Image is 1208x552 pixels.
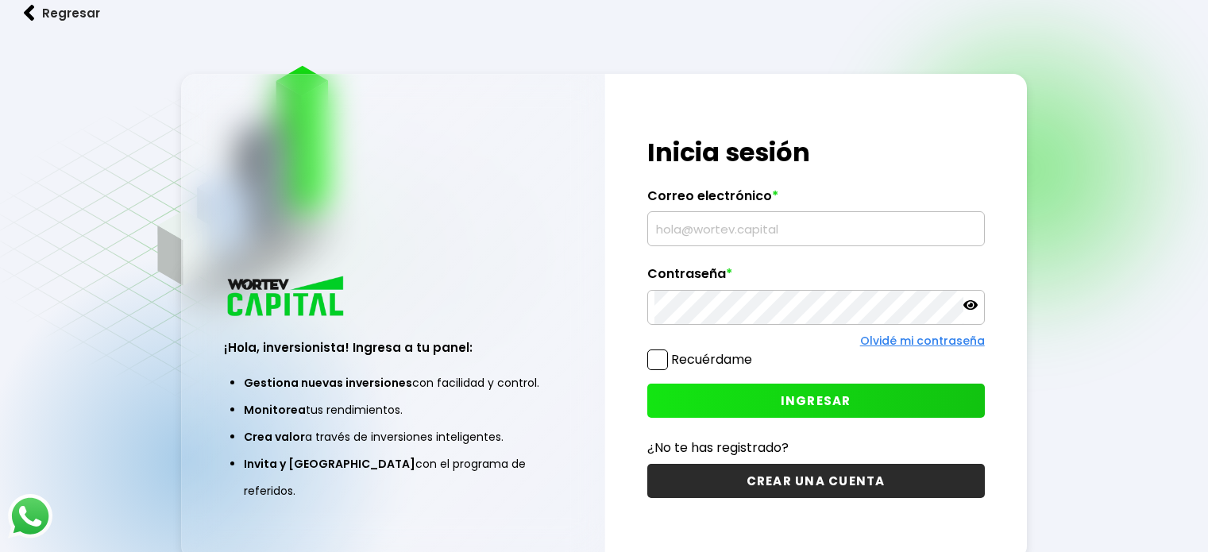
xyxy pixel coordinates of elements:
a: Olvidé mi contraseña [860,333,985,349]
label: Contraseña [647,266,985,290]
label: Recuérdame [671,350,752,369]
button: INGRESAR [647,384,985,418]
li: con facilidad y control. [244,369,542,396]
span: Gestiona nuevas inversiones [244,375,412,391]
li: con el programa de referidos. [244,450,542,504]
p: ¿No te has registrado? [647,438,985,457]
input: hola@wortev.capital [654,212,978,245]
li: tus rendimientos. [244,396,542,423]
img: flecha izquierda [24,5,35,21]
img: logo_wortev_capital [224,274,349,321]
button: CREAR UNA CUENTA [647,464,985,498]
h1: Inicia sesión [647,133,985,172]
span: INGRESAR [781,392,851,409]
a: ¿No te has registrado?CREAR UNA CUENTA [647,438,985,498]
li: a través de inversiones inteligentes. [244,423,542,450]
span: Monitorea [244,402,306,418]
span: Invita y [GEOGRAPHIC_DATA] [244,456,415,472]
h3: ¡Hola, inversionista! Ingresa a tu panel: [224,338,562,357]
img: logos_whatsapp-icon.242b2217.svg [8,494,52,538]
span: Crea valor [244,429,305,445]
label: Correo electrónico [647,188,985,212]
